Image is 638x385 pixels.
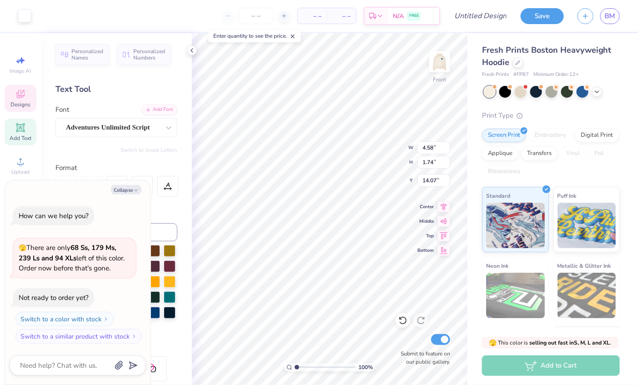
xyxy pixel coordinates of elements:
button: Switch to Greek Letters [121,146,177,154]
div: Print Type [482,110,620,121]
div: Transfers [521,147,558,160]
span: # FP87 [513,71,529,79]
span: – – [303,11,322,21]
label: Submit to feature on our public gallery. [396,350,450,366]
div: Rhinestones [482,165,526,179]
div: Vinyl [560,147,586,160]
a: BM [600,8,620,24]
span: There are only left of this color. Order now before that's gone. [19,243,125,273]
strong: selling out fast in S, M, L and XL [530,339,610,346]
img: Puff Ink [558,203,616,248]
div: Enter quantity to see the price. [209,30,301,42]
button: Switch to a color with stock [15,312,114,326]
div: Digital Print [575,129,619,142]
button: Collapse [111,185,141,195]
img: Front [431,53,449,71]
span: Top [417,233,434,239]
span: Puff Ink [558,191,577,200]
strong: 68 Ss, 179 Ms, 239 Ls and 94 XLs [19,243,116,263]
span: Standard [486,191,510,200]
input: Untitled Design [447,7,514,25]
span: Metallic & Glitter Ink [558,261,611,270]
img: Neon Ink [486,273,545,318]
span: Image AI [10,67,31,75]
span: N/A [393,11,404,21]
label: Font [55,105,69,115]
div: Foil [588,147,610,160]
div: Format [55,163,178,173]
div: Applique [482,147,518,160]
span: Add Text [10,135,31,142]
span: FREE [409,13,419,19]
span: Neon Ink [486,261,508,270]
div: Screen Print [482,129,526,142]
span: Bottom [417,247,434,254]
div: How can we help you? [19,211,89,220]
span: Designs [10,101,30,108]
span: BM [605,11,615,21]
input: – – [238,8,274,24]
img: Metallic & Glitter Ink [558,273,616,318]
span: Middle [417,218,434,225]
span: Personalized Numbers [133,48,166,61]
span: 🫣 [19,244,26,252]
span: Fresh Prints [482,71,509,79]
span: Minimum Order: 12 + [533,71,579,79]
span: 100 % [358,363,373,371]
span: 🫣 [489,339,497,347]
div: Front [433,75,447,84]
span: Upload [11,168,30,175]
span: – – [332,11,351,21]
div: Add Font [141,105,177,115]
button: Switch to a similar product with stock [15,329,142,344]
button: Save [521,8,564,24]
img: Switch to a color with stock [103,316,109,322]
div: Text Tool [55,83,177,95]
img: Standard [486,203,545,248]
span: Fresh Prints Boston Heavyweight Hoodie [482,45,612,68]
div: Embroidery [529,129,572,142]
span: Personalized Names [71,48,104,61]
img: Switch to a similar product with stock [131,334,137,339]
span: This color is . [489,339,612,347]
span: Center [417,204,434,210]
div: Not ready to order yet? [19,293,89,302]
